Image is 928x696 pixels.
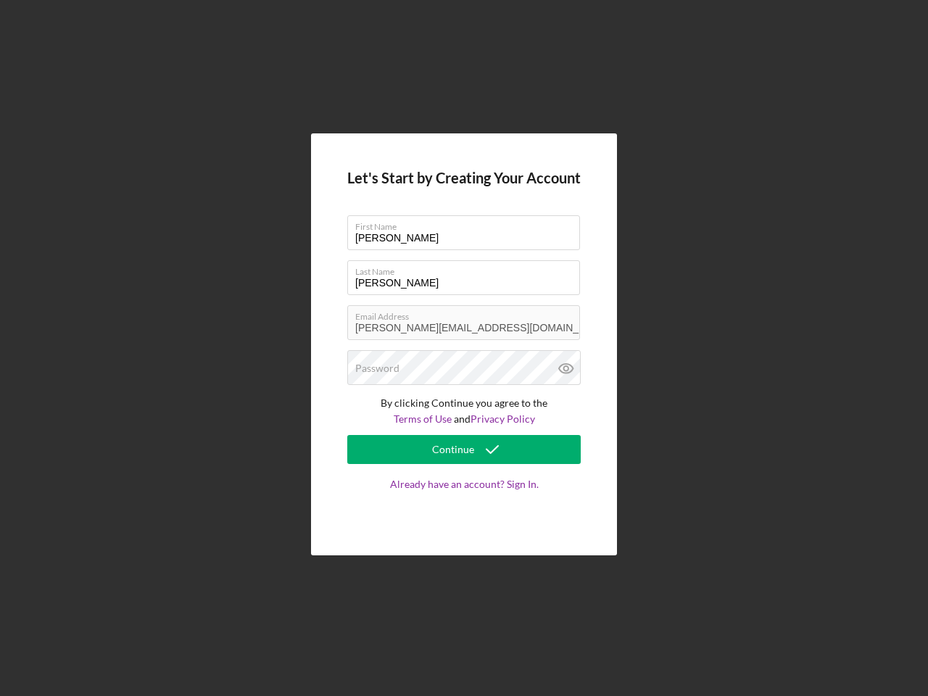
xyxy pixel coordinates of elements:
[355,306,580,322] label: Email Address
[432,435,474,464] div: Continue
[355,216,580,232] label: First Name
[347,478,581,519] a: Already have an account? Sign In.
[355,261,580,277] label: Last Name
[347,395,581,428] p: By clicking Continue you agree to the and
[347,435,581,464] button: Continue
[471,413,535,425] a: Privacy Policy
[355,362,399,374] label: Password
[394,413,452,425] a: Terms of Use
[347,170,581,186] h4: Let's Start by Creating Your Account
